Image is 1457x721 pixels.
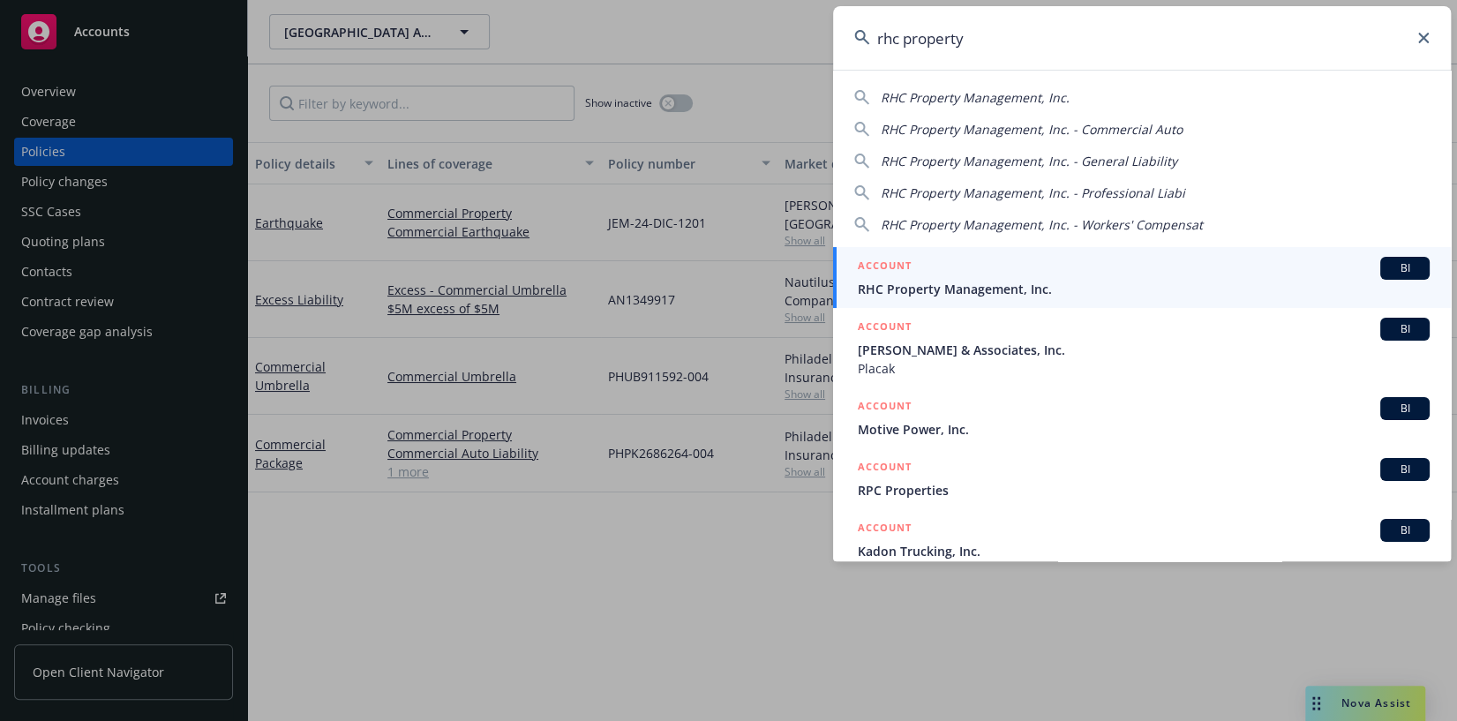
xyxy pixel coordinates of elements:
span: BI [1387,522,1423,538]
span: BI [1387,321,1423,337]
h5: ACCOUNT [858,458,912,479]
span: Placak [858,359,1430,378]
h5: ACCOUNT [858,257,912,278]
h5: ACCOUNT [858,519,912,540]
span: RPC Properties [858,481,1430,499]
span: RHC Property Management, Inc. - General Liability [881,153,1177,169]
input: Search... [833,6,1451,70]
span: RHC Property Management, Inc. [881,89,1070,106]
a: ACCOUNTBIRPC Properties [833,448,1451,509]
h5: ACCOUNT [858,318,912,339]
a: ACCOUNTBIKadon Trucking, Inc. [833,509,1451,570]
span: Motive Power, Inc. [858,420,1430,439]
span: BI [1387,260,1423,276]
a: ACCOUNTBIMotive Power, Inc. [833,387,1451,448]
span: RHC Property Management, Inc. - Workers' Compensat [881,216,1203,233]
span: BI [1387,401,1423,417]
span: RHC Property Management, Inc. - Professional Liabi [881,184,1185,201]
span: RHC Property Management, Inc. [858,280,1430,298]
span: BI [1387,462,1423,477]
span: RHC Property Management, Inc. - Commercial Auto [881,121,1183,138]
span: [PERSON_NAME] & Associates, Inc. [858,341,1430,359]
span: Kadon Trucking, Inc. [858,542,1430,560]
h5: ACCOUNT [858,397,912,418]
a: ACCOUNTBI[PERSON_NAME] & Associates, Inc.Placak [833,308,1451,387]
a: ACCOUNTBIRHC Property Management, Inc. [833,247,1451,308]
